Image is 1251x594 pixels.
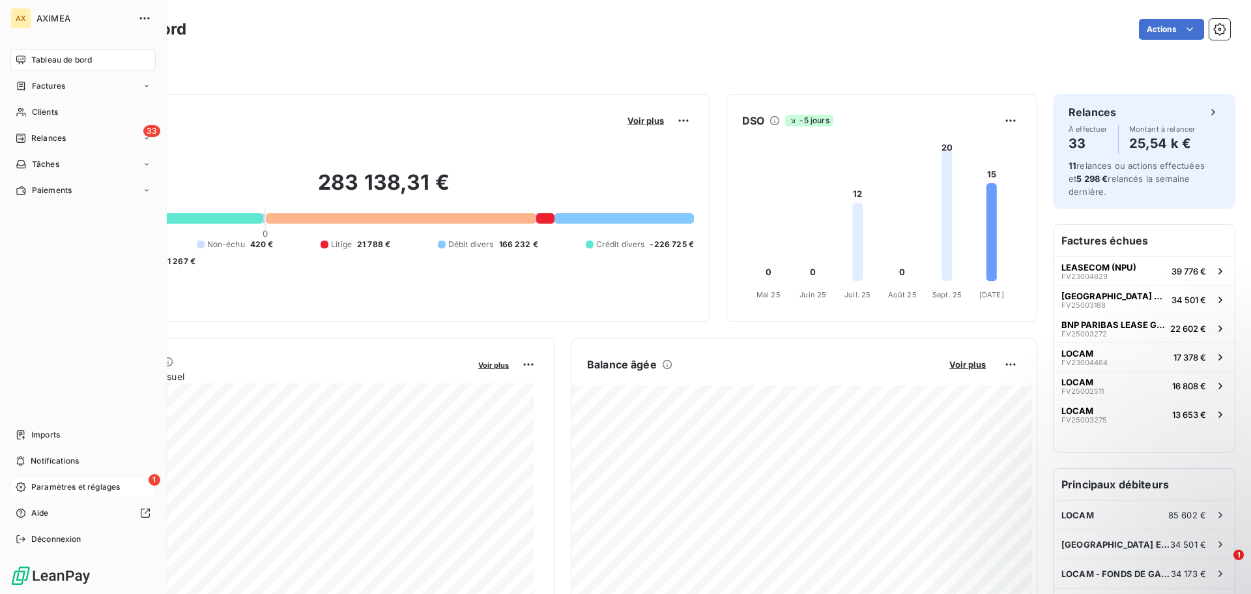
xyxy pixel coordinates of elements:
[1061,377,1093,387] span: LOCAM
[1054,314,1235,342] button: BNP PARIBAS LEASE GROUPFV2500327222 602 €
[1054,400,1235,428] button: LOCAMFV2500327513 653 €
[596,239,645,250] span: Crédit divers
[742,113,764,128] h6: DSO
[1061,569,1171,579] span: LOCAM - FONDS DE GARANTIE PST NORD
[499,239,538,250] span: 166 232 €
[888,290,917,299] tspan: Août 25
[1171,569,1206,579] span: 34 173 €
[1061,416,1107,424] span: FV25003275
[1054,342,1235,371] button: LOCAMFV2300446417 378 €
[1061,291,1166,301] span: [GEOGRAPHIC_DATA] ET [GEOGRAPHIC_DATA]
[1061,262,1136,273] span: LEASECOM (NPU)
[32,80,65,92] span: Factures
[624,115,668,126] button: Voir plus
[1061,406,1093,416] span: LOCAM
[1061,348,1093,359] span: LOCAM
[164,256,195,267] span: -1 267 €
[263,228,268,239] span: 0
[799,290,826,299] tspan: Juin 25
[10,8,31,29] div: AX
[1061,387,1104,395] span: FV25002511
[32,158,59,170] span: Tâches
[1129,125,1196,133] span: Montant à relancer
[10,565,91,586] img: Logo LeanPay
[1172,295,1206,305] span: 34 501 €
[1061,359,1108,366] span: FV23004464
[650,239,694,250] span: -226 725 €
[1054,371,1235,400] button: LOCAMFV2500251116 808 €
[1173,352,1206,363] span: 17 378 €
[949,359,986,370] span: Voir plus
[207,239,245,250] span: Non-échu
[1172,381,1206,391] span: 16 808 €
[31,429,60,441] span: Imports
[1054,225,1235,256] h6: Factures échues
[1054,256,1235,285] button: LEASECOM (NPU)FV2300482939 776 €
[31,54,92,66] span: Tableau de bord
[1069,160,1205,197] span: relances ou actions effectuées et relancés la semaine dernière.
[1069,125,1108,133] span: À effectuer
[10,503,156,524] a: Aide
[357,239,390,250] span: 21 788 €
[31,455,79,467] span: Notifications
[990,468,1251,559] iframe: Intercom notifications message
[1069,133,1108,154] h4: 33
[844,290,870,299] tspan: Juil. 25
[74,170,694,209] h2: 283 138,31 €
[1054,285,1235,314] button: [GEOGRAPHIC_DATA] ET [GEOGRAPHIC_DATA]FV2500318834 501 €
[1172,409,1206,420] span: 13 653 €
[36,13,130,23] span: AXIMEA
[31,132,66,144] span: Relances
[1061,319,1165,330] span: BNP PARIBAS LEASE GROUP
[448,239,494,250] span: Débit divers
[945,359,990,370] button: Voir plus
[1207,550,1238,581] iframe: Intercom live chat
[1170,323,1206,334] span: 22 602 €
[1129,133,1196,154] h4: 25,54 k €
[1061,301,1106,309] span: FV25003188
[1139,19,1204,40] button: Actions
[785,115,833,126] span: -5 jours
[32,106,58,118] span: Clients
[1061,273,1108,280] span: FV23004829
[932,290,962,299] tspan: Sept. 25
[478,361,509,370] span: Voir plus
[31,533,81,545] span: Déconnexion
[756,290,781,299] tspan: Mai 25
[1172,266,1206,276] span: 39 776 €
[979,290,1004,299] tspan: [DATE]
[587,357,657,372] h6: Balance âgée
[143,125,160,137] span: 33
[250,239,274,250] span: 420 €
[32,185,72,196] span: Paiements
[1076,173,1108,184] span: 5 298 €
[74,370,469,383] span: Chiffre d'affaires mensuel
[149,474,160,486] span: 1
[31,481,120,493] span: Paramètres et réglages
[1069,104,1116,120] h6: Relances
[1069,160,1076,171] span: 11
[627,115,664,126] span: Voir plus
[331,239,352,250] span: Litige
[31,507,49,519] span: Aide
[1061,330,1107,338] span: FV25003272
[474,359,513,370] button: Voir plus
[1233,550,1244,560] span: 1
